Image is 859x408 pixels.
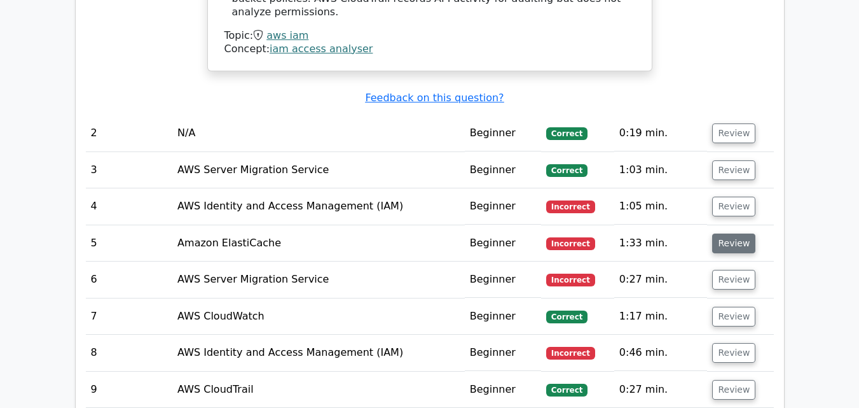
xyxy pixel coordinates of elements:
[546,200,595,213] span: Incorrect
[546,274,595,286] span: Incorrect
[712,307,755,327] button: Review
[712,234,755,253] button: Review
[614,152,708,188] td: 1:03 min.
[546,237,595,250] span: Incorrect
[172,188,465,225] td: AWS Identity and Access Management (IAM)
[712,380,755,400] button: Review
[224,29,635,43] div: Topic:
[86,299,173,335] td: 7
[172,262,465,298] td: AWS Server Migration Service
[465,262,541,298] td: Beginner
[546,311,588,323] span: Correct
[614,115,708,151] td: 0:19 min.
[712,160,755,180] button: Review
[614,335,708,371] td: 0:46 min.
[614,262,708,298] td: 0:27 min.
[86,335,173,371] td: 8
[86,262,173,298] td: 6
[172,152,465,188] td: AWS Server Migration Service
[172,299,465,335] td: AWS CloudWatch
[614,188,708,225] td: 1:05 min.
[465,299,541,335] td: Beginner
[546,347,595,360] span: Incorrect
[172,225,465,262] td: Amazon ElastiCache
[465,335,541,371] td: Beginner
[712,123,755,143] button: Review
[86,225,173,262] td: 5
[712,197,755,216] button: Review
[465,225,541,262] td: Beginner
[266,29,308,41] a: aws iam
[614,225,708,262] td: 1:33 min.
[270,43,373,55] a: iam access analyser
[172,372,465,408] td: AWS CloudTrail
[465,115,541,151] td: Beginner
[172,115,465,151] td: N/A
[172,335,465,371] td: AWS Identity and Access Management (IAM)
[224,43,635,56] div: Concept:
[365,92,504,104] a: Feedback on this question?
[86,372,173,408] td: 9
[465,372,541,408] td: Beginner
[86,152,173,188] td: 3
[86,188,173,225] td: 4
[465,152,541,188] td: Beginner
[86,115,173,151] td: 2
[614,372,708,408] td: 0:27 min.
[614,299,708,335] td: 1:17 min.
[546,127,588,140] span: Correct
[546,164,588,177] span: Correct
[546,384,588,397] span: Correct
[465,188,541,225] td: Beginner
[712,343,755,363] button: Review
[712,270,755,290] button: Review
